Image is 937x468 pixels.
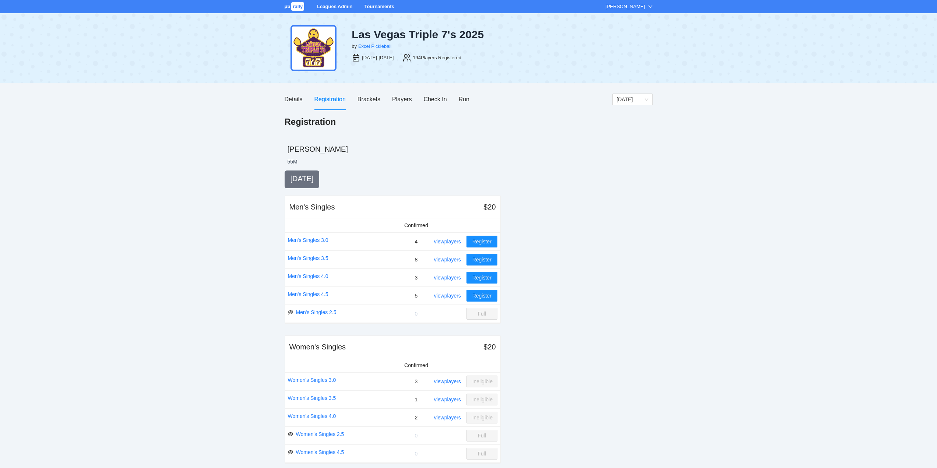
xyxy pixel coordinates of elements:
button: Full [466,448,497,460]
span: Friday [617,94,648,105]
span: Register [472,256,492,264]
img: tiple-sevens-24.png [290,25,337,71]
div: Details [285,95,303,104]
div: Men's Singles [289,202,335,212]
a: Leagues Admin [317,4,352,9]
a: view players [434,397,461,402]
div: Las Vegas Triple 7's 2025 [352,28,524,41]
a: Women's Singles 4.5 [296,448,344,456]
span: down [648,4,653,9]
span: 0 [415,451,418,457]
div: [PERSON_NAME] [606,3,645,10]
td: 5 [401,286,431,305]
td: 8 [401,250,431,268]
span: Register [472,274,492,282]
button: Full [466,430,497,441]
button: Full [466,308,497,320]
a: Men's Singles 3.0 [288,236,328,244]
span: eye-invisible [288,432,293,437]
a: Excel Pickleball [358,43,391,49]
button: Register [466,290,497,302]
button: Ineligible [466,412,497,423]
a: Women's Singles 2.5 [296,430,344,438]
div: Brackets [357,95,380,104]
a: Women's Singles 3.0 [288,376,336,384]
div: Check In [423,95,447,104]
a: Men's Singles 2.5 [296,308,337,316]
span: Register [472,292,492,300]
a: Men's Singles 4.0 [288,272,328,280]
div: Players [392,95,412,104]
a: view players [434,275,461,281]
h1: Registration [285,116,336,128]
button: Ineligible [466,394,497,405]
span: Register [472,237,492,246]
a: pbrally [285,4,306,9]
span: eye-invisible [288,450,293,455]
div: Women's Singles [289,342,346,352]
td: 2 [401,408,431,426]
a: view players [434,293,461,299]
div: $20 [483,202,496,212]
div: $20 [483,342,496,352]
span: rally [291,2,304,11]
td: 3 [401,372,431,390]
td: Confirmed [401,358,431,373]
button: Register [466,272,497,284]
a: view players [434,257,461,263]
a: Men's Singles 3.5 [288,254,328,262]
td: 1 [401,390,431,408]
span: eye-invisible [288,310,293,315]
div: Registration [314,95,345,104]
td: Confirmed [401,218,431,233]
span: 0 [415,311,418,317]
a: Men's Singles 4.5 [288,290,328,298]
div: by [352,43,357,50]
a: view players [434,239,461,244]
div: Run [459,95,469,104]
span: 0 [415,433,418,439]
a: Tournaments [364,4,394,9]
button: Register [466,254,497,265]
span: [DATE] [290,175,314,183]
li: 55 M [288,158,297,165]
button: Ineligible [466,376,497,387]
td: 3 [401,268,431,286]
a: view players [434,415,461,421]
a: Women's Singles 3.5 [288,394,336,402]
div: 194 Players Registered [413,54,461,61]
span: pb [285,4,290,9]
button: Register [466,236,497,247]
td: 4 [401,232,431,250]
a: view players [434,379,461,384]
div: [DATE]-[DATE] [362,54,394,61]
h2: [PERSON_NAME] [288,144,653,154]
a: Women's Singles 4.0 [288,412,336,420]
